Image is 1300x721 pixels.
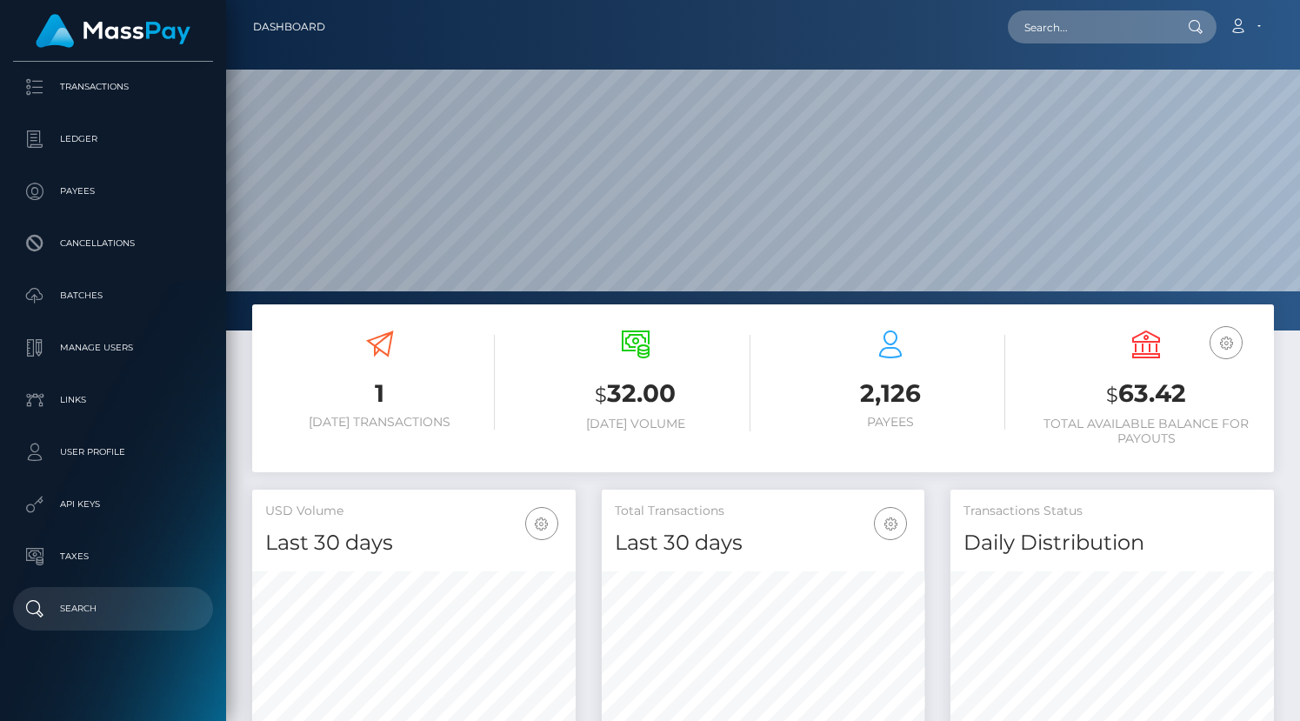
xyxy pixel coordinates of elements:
[595,383,607,407] small: $
[20,74,206,100] p: Transactions
[20,544,206,570] p: Taxes
[1008,10,1171,43] input: Search...
[13,117,213,161] a: Ledger
[13,535,213,578] a: Taxes
[13,65,213,109] a: Transactions
[963,528,1261,558] h4: Daily Distribution
[1031,377,1261,412] h3: 63.42
[20,596,206,622] p: Search
[20,387,206,413] p: Links
[1031,417,1261,446] h6: Total Available Balance for Payouts
[13,483,213,526] a: API Keys
[13,170,213,213] a: Payees
[777,415,1006,430] h6: Payees
[20,230,206,257] p: Cancellations
[20,491,206,517] p: API Keys
[521,417,750,431] h6: [DATE] Volume
[1106,383,1118,407] small: $
[13,431,213,474] a: User Profile
[13,274,213,317] a: Batches
[615,528,912,558] h4: Last 30 days
[615,503,912,520] h5: Total Transactions
[265,377,495,411] h3: 1
[265,528,563,558] h4: Last 30 days
[13,326,213,370] a: Manage Users
[963,503,1261,520] h5: Transactions Status
[20,126,206,152] p: Ledger
[777,377,1006,411] h3: 2,126
[265,415,495,430] h6: [DATE] Transactions
[36,14,190,48] img: MassPay Logo
[13,378,213,422] a: Links
[20,439,206,465] p: User Profile
[20,283,206,309] p: Batches
[13,587,213,631] a: Search
[253,9,325,45] a: Dashboard
[13,222,213,265] a: Cancellations
[20,178,206,204] p: Payees
[265,503,563,520] h5: USD Volume
[521,377,750,412] h3: 32.00
[20,335,206,361] p: Manage Users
